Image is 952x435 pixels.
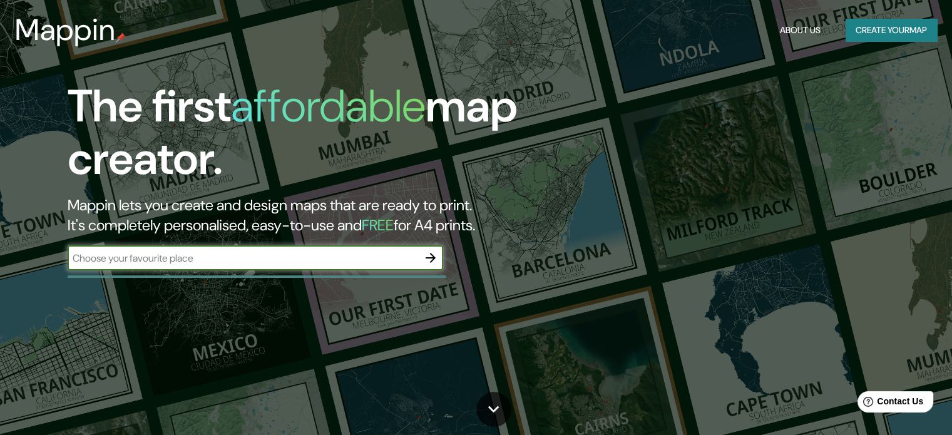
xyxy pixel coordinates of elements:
input: Choose your favourite place [68,251,418,265]
button: Create yourmap [846,19,937,42]
img: mappin-pin [116,33,126,43]
h5: FREE [362,215,394,235]
h2: Mappin lets you create and design maps that are ready to print. It's completely personalised, eas... [68,195,544,235]
h1: The first map creator. [68,80,544,195]
button: About Us [775,19,826,42]
iframe: Help widget launcher [841,386,938,421]
h1: affordable [231,77,426,135]
h3: Mappin [15,13,116,48]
